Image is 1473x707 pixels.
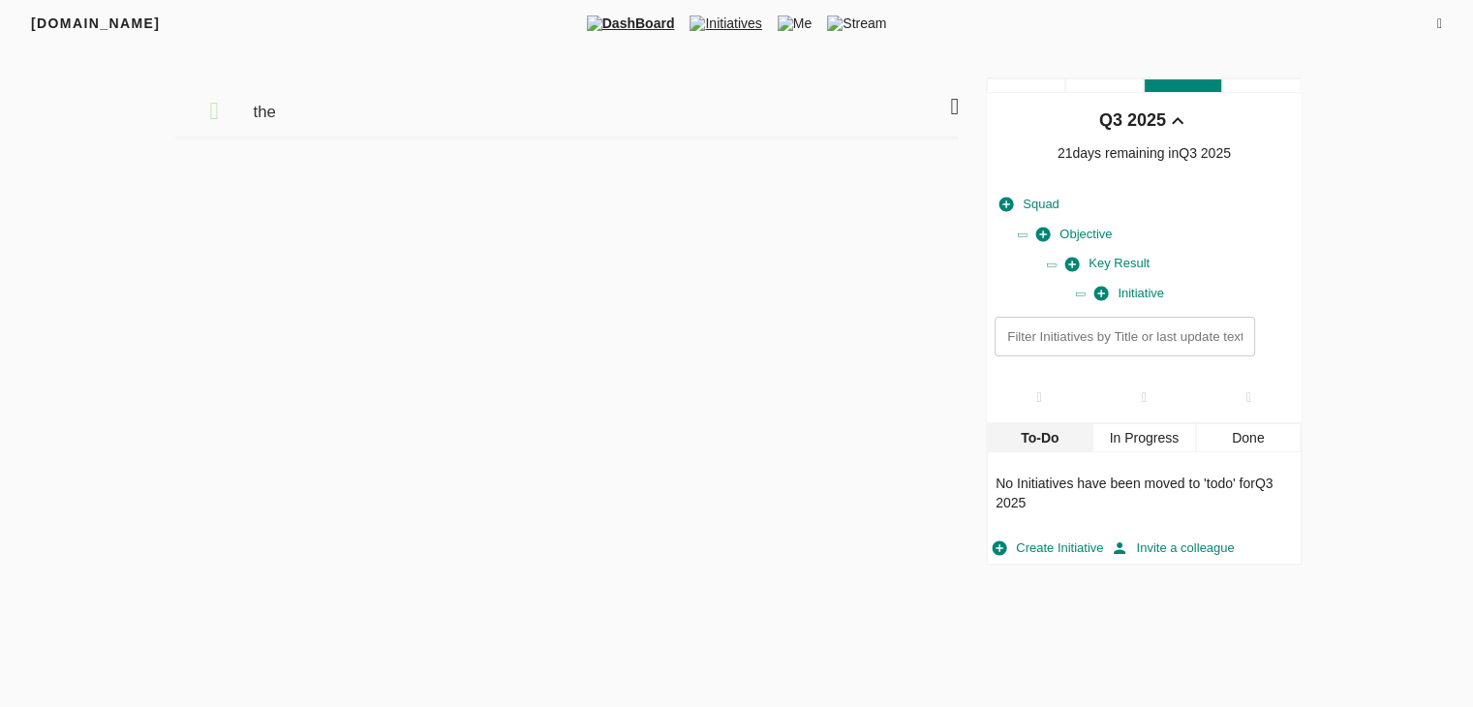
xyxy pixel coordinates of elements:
div: In Progress [1092,423,1196,452]
button: Create Initiative [988,534,1108,564]
div: To-Do [988,423,1091,452]
button: Squad [995,190,1064,220]
span: Initiative [1094,283,1164,305]
span: DashBoard [579,14,683,33]
img: stream.png [827,15,843,31]
span: the [253,81,280,124]
span: Squad [999,194,1059,216]
span: Initiatives [682,14,769,33]
button: Key Result [1060,249,1154,279]
button: Objective [1031,220,1117,250]
span: 21 days remaining in Q3 2025 [1058,145,1231,161]
span: Invite a colleague [1113,538,1234,560]
img: tic.png [690,15,705,31]
span: Create Initiative [993,538,1103,560]
div: Q3 2025 [1099,108,1166,134]
span: Objective [1036,224,1112,246]
p: No Initiatives have been moved to ' todo ' for Q3 2025 [996,474,1292,512]
button: Invite a colleague [1108,534,1239,564]
span: Stream [819,14,894,33]
button: Initiative [1089,279,1169,309]
img: me.png [778,15,793,31]
div: Done [1196,423,1300,452]
span: [DOMAIN_NAME] [31,15,160,31]
input: Filter Initiatives by Title or last update text [995,317,1254,356]
img: dashboard.png [587,15,602,31]
span: Me [770,14,819,33]
span: Key Result [1065,253,1150,275]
